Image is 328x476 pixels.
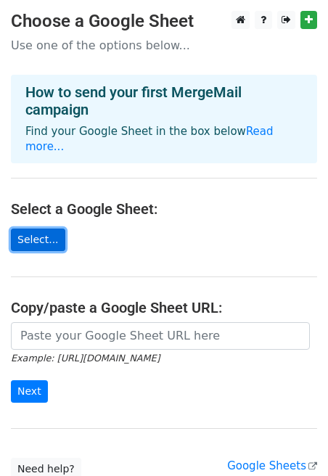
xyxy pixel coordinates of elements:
input: Paste your Google Sheet URL here [11,322,310,350]
small: Example: [URL][DOMAIN_NAME] [11,353,160,364]
a: Google Sheets [227,459,317,472]
a: Read more... [25,125,274,153]
p: Use one of the options below... [11,38,317,53]
h4: How to send your first MergeMail campaign [25,83,303,118]
p: Find your Google Sheet in the box below [25,124,303,155]
iframe: Chat Widget [255,406,328,476]
h4: Copy/paste a Google Sheet URL: [11,299,317,316]
h4: Select a Google Sheet: [11,200,317,218]
a: Select... [11,229,65,251]
input: Next [11,380,48,403]
h3: Choose a Google Sheet [11,11,317,32]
